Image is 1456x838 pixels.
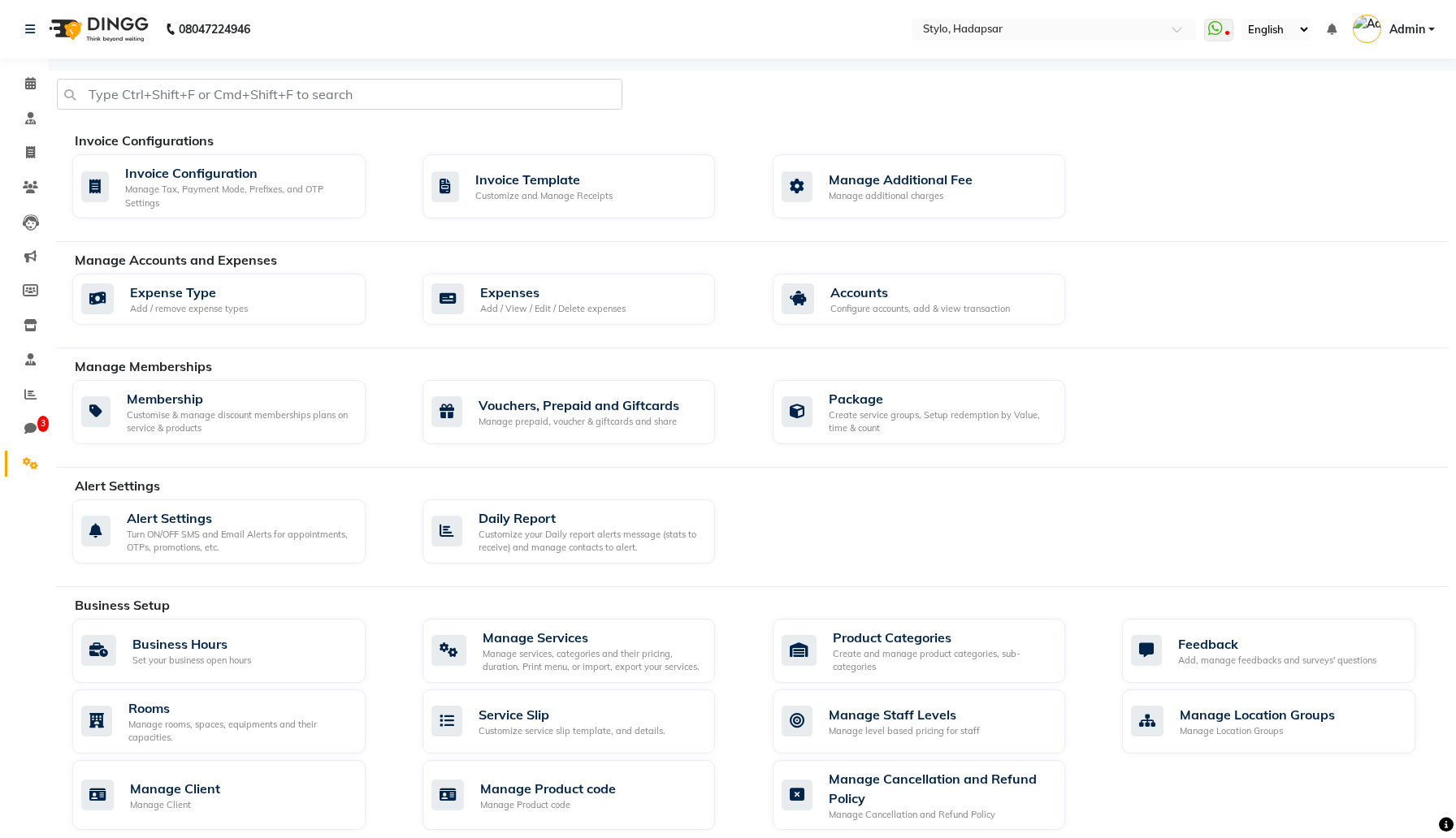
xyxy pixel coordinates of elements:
[130,779,220,798] div: Manage Client
[479,528,703,555] div: Customize your Daily report alerts message (stats to receive) and manage contacts to alert.
[422,760,748,831] a: Manage Product codeManage Product code
[773,380,1098,444] a: PackageCreate service groups, Setup redemption by Value, time & count
[422,499,748,564] a: Daily ReportCustomize your Daily report alerts message (stats to receive) and manage contacts to ...
[773,274,1098,325] a: AccountsConfigure accounts, add & view transaction
[72,499,398,564] a: Alert SettingsTurn ON/OFF SMS and Email Alerts for appointments, OTPs, promotions, etc.
[128,698,353,718] div: Rooms
[132,654,251,667] div: Set your business open hours
[127,528,353,555] div: Turn ON/OFF SMS and Email Alerts for appointments, OTPs, promotions, etc.
[483,628,703,647] div: Manage Services
[130,302,248,316] div: Add / remove expense types
[475,189,613,203] div: Customize and Manage Receipts
[125,183,353,209] div: Manage Tax, Payment Mode, Prefixes, and OTP Settings
[480,779,616,798] div: Manage Product code
[422,689,748,754] a: Service SlipCustomize service slip template, and details.
[829,705,980,724] div: Manage Staff Levels
[128,718,353,745] div: Manage rooms, spaces, equipments and their capacities.
[41,6,153,52] img: logo
[830,283,1010,302] div: Accounts
[127,508,353,528] div: Alert Settings
[127,389,353,408] div: Membership
[37,416,49,432] span: 3
[1180,724,1335,738] div: Manage Location Groups
[57,79,622,110] input: Type Ctrl+Shift+F or Cmd+Shift+F to search
[72,154,398,218] a: Invoice ConfigurationManage Tax, Payment Mode, Prefixes, and OTP Settings
[773,619,1098,683] a: Product CategoriesCreate and manage product categories, sub-categories
[132,634,251,654] div: Business Hours
[72,380,398,444] a: MembershipCustomise & manage discount memberships plans on service & products
[5,416,44,443] a: 3
[830,302,1010,316] div: Configure accounts, add & view transaction
[422,154,748,218] a: Invoice TemplateCustomize and Manage Receipts
[475,170,613,189] div: Invoice Template
[130,283,248,302] div: Expense Type
[773,689,1098,754] a: Manage Staff LevelsManage level based pricing for staff
[127,408,353,435] div: Customise & manage discount memberships plans on service & products
[479,395,679,415] div: Vouchers, Prepaid and Giftcards
[1353,15,1381,43] img: Admin
[1180,705,1335,724] div: Manage Location Groups
[72,689,398,754] a: RoomsManage rooms, spaces, equipments and their capacities.
[1122,689,1448,754] a: Manage Location GroupsManage Location Groups
[130,798,220,812] div: Manage Client
[480,283,626,302] div: Expenses
[179,6,250,52] b: 08047224946
[479,705,665,724] div: Service Slip
[422,274,748,325] a: ExpensesAdd / View / Edit / Delete expenses
[422,619,748,683] a: Manage ServicesManage services, categories and their pricing, duration. Print menu, or import, ex...
[833,647,1053,674] div: Create and manage product categories, sub-categories
[829,189,973,203] div: Manage additional charges
[829,170,973,189] div: Manage Additional Fee
[480,798,616,812] div: Manage Product code
[479,724,665,738] div: Customize service slip template, and details.
[829,724,980,738] div: Manage level based pricing for staff
[1389,21,1425,38] span: Admin
[72,619,398,683] a: Business HoursSet your business open hours
[483,647,703,674] div: Manage services, categories and their pricing, duration. Print menu, or import, export your servi...
[829,808,1053,822] div: Manage Cancellation and Refund Policy
[422,380,748,444] a: Vouchers, Prepaid and GiftcardsManage prepaid, voucher & giftcards and share
[829,389,1053,408] div: Package
[72,274,398,325] a: Expense TypeAdd / remove expense types
[773,760,1098,831] a: Manage Cancellation and Refund PolicyManage Cancellation and Refund Policy
[829,769,1053,808] div: Manage Cancellation and Refund Policy
[1178,654,1376,667] div: Add, manage feedbacks and surveys' questions
[479,415,679,429] div: Manage prepaid, voucher & giftcards and share
[773,154,1098,218] a: Manage Additional FeeManage additional charges
[833,628,1053,647] div: Product Categories
[72,760,398,831] a: Manage ClientManage Client
[1122,619,1448,683] a: FeedbackAdd, manage feedbacks and surveys' questions
[479,508,703,528] div: Daily Report
[125,163,353,183] div: Invoice Configuration
[829,408,1053,435] div: Create service groups, Setup redemption by Value, time & count
[1178,634,1376,654] div: Feedback
[480,302,626,316] div: Add / View / Edit / Delete expenses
